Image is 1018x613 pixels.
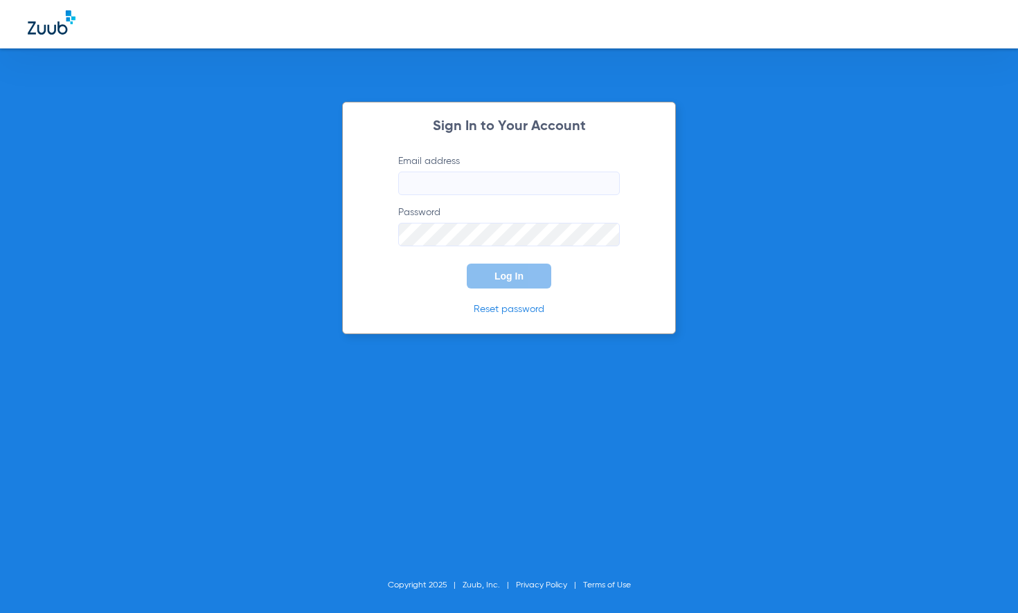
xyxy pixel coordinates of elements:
[494,271,524,282] span: Log In
[398,154,620,195] label: Email address
[398,172,620,195] input: Email address
[377,120,641,134] h2: Sign In to Your Account
[398,223,620,246] input: Password
[398,205,620,246] label: Password
[467,264,551,289] button: Log In
[388,578,463,592] li: Copyright 2025
[583,581,631,589] a: Terms of Use
[474,304,544,314] a: Reset password
[28,10,75,35] img: Zuub Logo
[516,581,567,589] a: Privacy Policy
[463,578,516,592] li: Zuub, Inc.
